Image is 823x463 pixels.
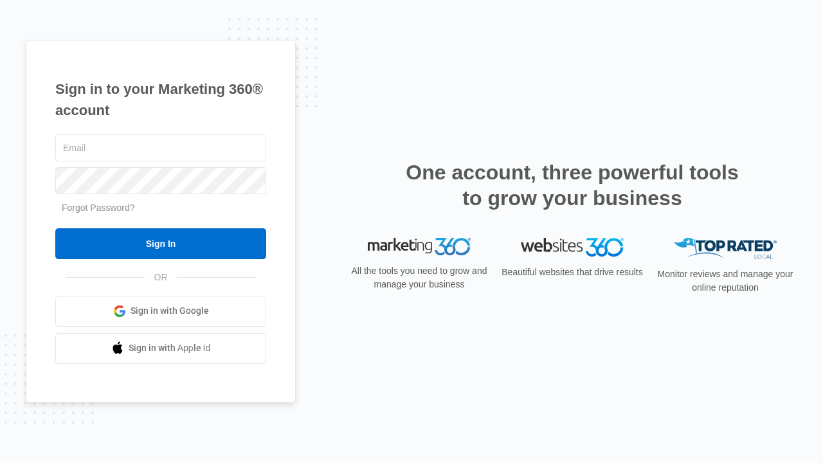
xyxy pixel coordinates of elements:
[653,268,797,295] p: Monitor reviews and manage your online reputation
[55,78,266,121] h1: Sign in to your Marketing 360® account
[347,264,491,291] p: All the tools you need to grow and manage your business
[368,238,471,256] img: Marketing 360
[145,271,177,284] span: OR
[55,134,266,161] input: Email
[55,228,266,259] input: Sign In
[55,296,266,327] a: Sign in with Google
[129,341,211,355] span: Sign in with Apple Id
[62,203,135,213] a: Forgot Password?
[55,333,266,364] a: Sign in with Apple Id
[674,238,777,259] img: Top Rated Local
[521,238,624,257] img: Websites 360
[402,159,743,211] h2: One account, three powerful tools to grow your business
[131,304,209,318] span: Sign in with Google
[500,266,644,279] p: Beautiful websites that drive results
